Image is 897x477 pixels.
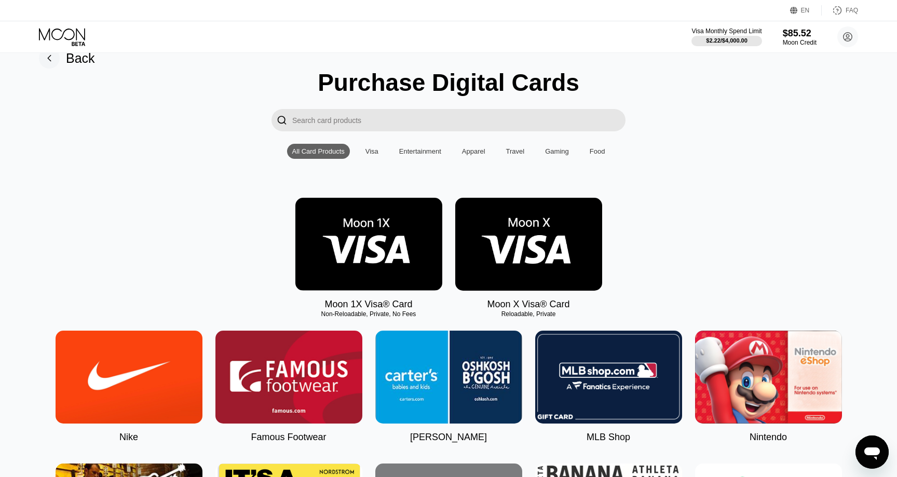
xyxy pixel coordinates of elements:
div: Moon X Visa® Card [487,299,569,310]
iframe: Przycisk umożliwiający otwarcie okna komunikatora [855,435,889,469]
div: Entertainment [394,144,446,159]
div: Visa Monthly Spend Limit$2.22/$4,000.00 [691,28,762,46]
div: FAQ [822,5,858,16]
div: Nintendo [750,432,787,443]
div: All Card Products [287,144,350,159]
div: Non-Reloadable, Private, No Fees [295,310,442,318]
div:  [271,109,292,131]
div: Moon Credit [783,39,817,46]
div: MLB Shop [587,432,630,443]
div: Moon 1X Visa® Card [324,299,412,310]
div: Nike [119,432,138,443]
div: Gaming [545,147,569,155]
div: Apparel [457,144,491,159]
div: Travel [506,147,525,155]
div: EN [801,7,810,14]
div: Apparel [462,147,485,155]
div: Gaming [540,144,574,159]
div: FAQ [846,7,858,14]
div: Purchase Digital Cards [318,69,579,97]
div: Famous Footwear [251,432,326,443]
div: $85.52 [783,28,817,39]
div: Back [66,51,95,66]
div: Food [590,147,605,155]
div: Food [585,144,610,159]
input: Search card products [292,109,626,131]
div: Visa Monthly Spend Limit [691,28,762,35]
div: Travel [501,144,530,159]
div: Visa [360,144,384,159]
div: Reloadable, Private [455,310,602,318]
div: Visa [365,147,378,155]
div: All Card Products [292,147,345,155]
div: [PERSON_NAME] [410,432,487,443]
div: Entertainment [399,147,441,155]
div: Back [39,48,95,69]
div: $2.22 / $4,000.00 [706,37,747,44]
div: $85.52Moon Credit [783,28,817,46]
div:  [277,114,287,126]
div: EN [790,5,822,16]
